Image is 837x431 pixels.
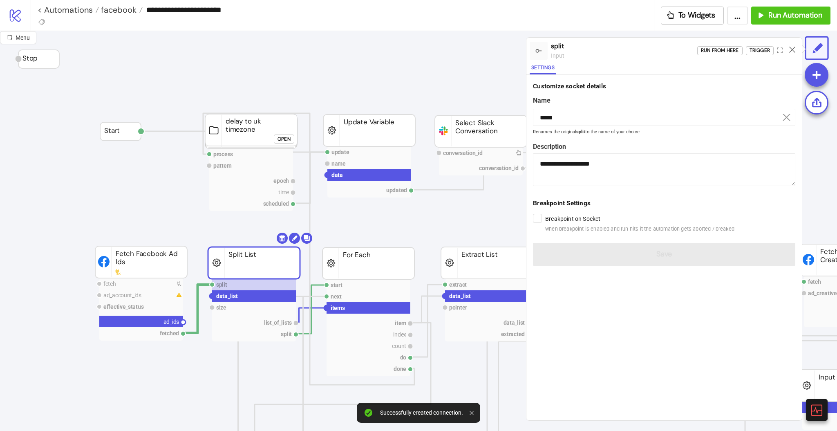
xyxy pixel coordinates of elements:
[751,7,830,25] button: Run Automation
[99,4,137,15] span: facebook
[576,129,585,135] b: split
[331,149,349,155] text: update
[449,293,471,299] text: data_list
[103,303,144,310] text: effective_status
[678,11,716,20] span: To Widgets
[530,63,556,74] button: Settings
[274,135,294,144] button: Open
[545,214,734,233] label: Breakpoint on Socket
[213,162,232,169] text: pattern
[213,151,233,157] text: process
[380,409,463,416] div: Successfully created connection.
[533,141,795,152] label: Description
[331,305,345,311] text: items
[808,278,821,285] text: fetch
[697,46,743,55] button: Run from here
[551,41,697,51] div: split
[533,198,795,208] div: Breakpoint Settings
[533,95,795,106] label: Name
[768,11,822,20] span: Run Automation
[750,46,770,55] div: Trigger
[727,7,748,25] button: ...
[7,35,12,40] span: radius-bottomright
[479,165,519,171] text: conversation_id
[393,331,406,338] text: index
[103,292,141,299] text: ad_account_ids
[395,320,406,326] text: item
[331,282,342,288] text: start
[392,343,406,349] text: count
[216,293,238,299] text: data_list
[701,46,739,55] div: Run from here
[661,7,724,25] button: To Widgets
[551,51,697,60] div: input
[103,281,116,287] text: fetch
[278,189,289,195] text: time
[216,304,226,311] text: size
[331,160,346,167] text: name
[273,177,289,184] text: epoch
[163,319,179,325] text: ad_ids
[38,6,99,14] a: < Automations
[264,319,292,326] text: list_of_lists
[533,130,795,135] small: Renames the original to the name of your choice
[278,135,291,144] div: Open
[216,281,227,288] text: split
[16,34,30,41] span: Menu
[449,304,467,311] text: pointer
[746,46,774,55] button: Trigger
[545,225,734,233] span: when breakpoint is enabled and run hits it the automation gets aborted / breaked
[99,6,143,14] a: facebook
[777,47,783,53] span: expand
[331,293,342,300] text: next
[504,319,525,326] text: data_list
[449,281,467,288] text: extract
[533,81,795,91] div: Customize socket details
[443,150,483,156] text: conversation_id
[331,172,343,178] text: data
